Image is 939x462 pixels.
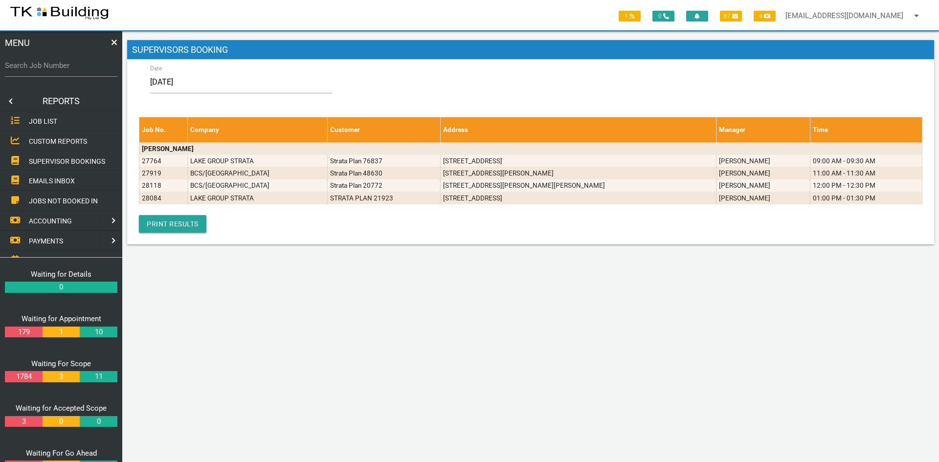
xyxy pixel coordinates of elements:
img: s3file [10,5,109,21]
td: [PERSON_NAME] [716,179,810,192]
a: 179 [5,327,42,338]
a: 1 [43,327,80,338]
a: 1784 [5,371,42,382]
td: [PERSON_NAME] [716,167,810,179]
span: JOB LIST [29,117,57,125]
span: 0 [652,11,674,22]
td: 09:00 AM - 09:30 AM [810,154,922,167]
span: JOBS NOT BOOKED IN [29,197,98,205]
span: 4 [754,11,776,22]
td: 27919 [139,167,188,179]
label: Search Job Number [5,60,117,71]
a: 0 [5,282,117,293]
span: VIEW SCHEDULE [29,257,80,264]
td: 28084 [139,192,188,204]
a: Waiting for Appointment [22,314,101,323]
td: 28118 [139,179,188,192]
span: PAYMENTS [29,237,63,244]
td: STRATA PLAN 21923 [327,192,440,204]
td: Strata Plan 48630 [327,167,440,179]
span: MENU [5,36,30,49]
a: 10 [80,327,117,338]
th: Job No. [139,117,188,142]
span: EMAILS INBOX [29,177,75,185]
td: BCS/[GEOGRAPHIC_DATA] [188,167,328,179]
h1: Supervisors Booking [127,40,934,60]
td: 12:00 PM - 12:30 PM [810,179,922,192]
span: ACCOUNTING [29,217,72,225]
td: LAKE GROUP STRATA [188,154,328,167]
span: 1 [619,11,641,22]
td: Strata Plan 20772 [327,179,440,192]
td: 01:00 PM - 01:30 PM [810,192,922,204]
a: Waiting For Scope [31,359,91,368]
b: [PERSON_NAME] [142,145,194,153]
a: Waiting For Go Ahead [26,449,97,458]
td: 11:00 AM - 11:30 AM [810,167,922,179]
a: 3 [5,416,42,427]
td: [STREET_ADDRESS] [440,154,716,167]
a: 0 [43,416,80,427]
a: 0 [80,416,117,427]
td: [STREET_ADDRESS][PERSON_NAME][PERSON_NAME] [440,179,716,192]
span: SUPERVISOR BOOKINGS [29,157,105,165]
td: LAKE GROUP STRATA [188,192,328,204]
th: Address [440,117,716,142]
span: 87 [720,11,742,22]
a: Waiting for Details [31,270,91,279]
th: Time [810,117,922,142]
a: 3 [43,371,80,382]
td: 27764 [139,154,188,167]
a: Waiting for Accepted Scope [16,404,107,413]
td: BCS/[GEOGRAPHIC_DATA] [188,179,328,192]
td: [PERSON_NAME] [716,154,810,167]
label: Date [150,64,162,73]
td: Strata Plan 76837 [327,154,440,167]
td: [STREET_ADDRESS][PERSON_NAME] [440,167,716,179]
th: Customer [327,117,440,142]
a: 11 [80,371,117,382]
a: REPORTS [20,91,103,111]
th: Manager [716,117,810,142]
span: CUSTOM REPORTS [29,137,87,145]
td: [PERSON_NAME] [716,192,810,204]
td: [STREET_ADDRESS] [440,192,716,204]
th: Company [188,117,328,142]
a: Print Results [139,215,206,233]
